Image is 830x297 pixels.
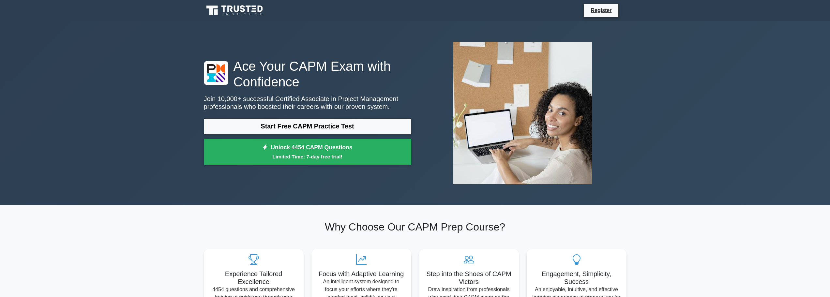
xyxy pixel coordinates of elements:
small: Limited Time: 7-day free trial! [212,153,403,160]
a: Register [587,6,615,14]
a: Start Free CAPM Practice Test [204,118,411,134]
p: Join 10,000+ successful Certified Associate in Project Management professionals who boosted their... [204,95,411,111]
a: Unlock 4454 CAPM QuestionsLimited Time: 7-day free trial! [204,139,411,165]
h2: Why Choose Our CAPM Prep Course? [204,221,626,233]
h1: Ace Your CAPM Exam with Confidence [204,58,411,90]
h5: Focus with Adaptive Learning [317,270,406,278]
h5: Step into the Shoes of CAPM Victors [424,270,514,286]
h5: Engagement, Simplicity, Success [532,270,621,286]
h5: Experience Tailored Excellence [209,270,298,286]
